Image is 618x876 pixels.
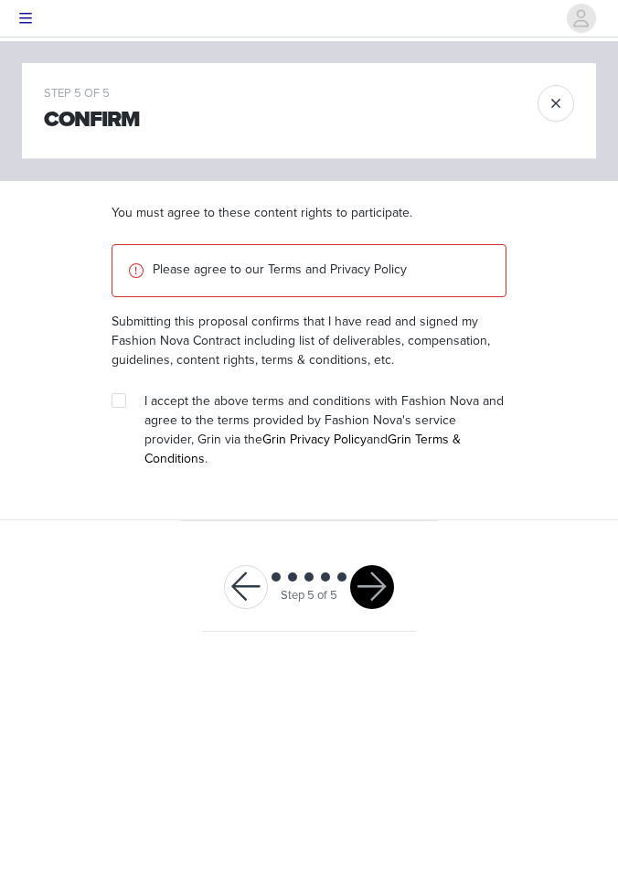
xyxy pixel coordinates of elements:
[572,4,590,33] div: avatar
[262,432,367,447] a: Grin Privacy Policy
[144,393,504,466] span: I accept the above terms and conditions with Fashion Nova and agree to the terms provided by Fash...
[153,260,491,279] p: Please agree to our Terms and Privacy Policy
[112,312,506,369] p: Submitting this proposal confirms that I have read and signed my Fashion Nova Contract including ...
[112,203,506,222] p: You must agree to these content rights to participate.
[44,103,140,136] h1: Confirm
[44,85,140,103] div: STEP 5 OF 5
[281,587,337,605] div: Step 5 of 5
